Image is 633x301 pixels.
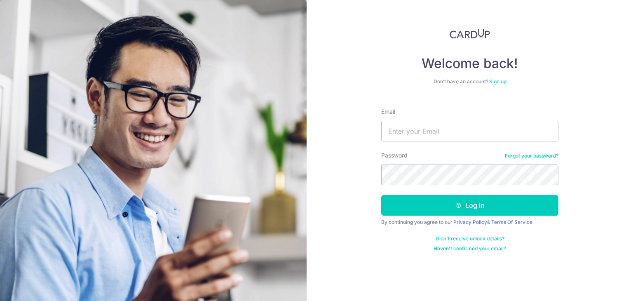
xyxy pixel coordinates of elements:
[434,245,506,252] a: Haven't confirmed your email?
[381,108,395,116] label: Email
[453,219,487,225] a: Privacy Policy
[489,78,506,85] a: Sign up
[381,55,558,72] h4: Welcome back!
[436,235,504,242] a: Didn't receive unlock details?
[491,219,532,225] a: Terms Of Service
[381,219,558,226] div: By continuing you agree to our &
[450,29,490,39] img: CardUp Logo
[381,78,558,85] div: Don’t have an account?
[381,121,558,141] input: Enter your Email
[381,151,408,160] label: Password
[381,195,558,216] button: Log in
[505,153,558,159] a: Forgot your password?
